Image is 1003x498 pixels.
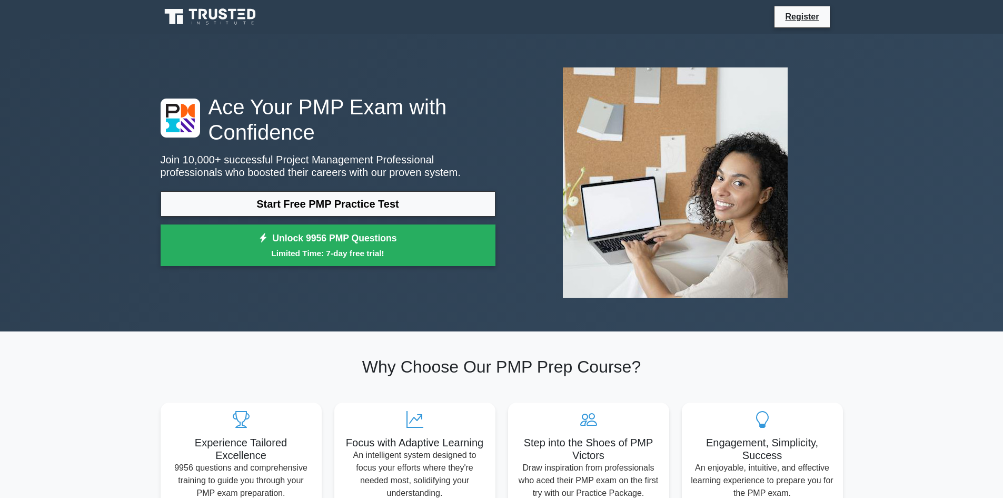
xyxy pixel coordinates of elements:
[161,153,495,179] p: Join 10,000+ successful Project Management Professional professionals who boosted their careers w...
[690,436,835,462] h5: Engagement, Simplicity, Success
[169,436,313,462] h5: Experience Tailored Excellence
[343,436,487,449] h5: Focus with Adaptive Learning
[161,357,843,377] h2: Why Choose Our PMP Prep Course?
[174,247,482,259] small: Limited Time: 7-day free trial!
[517,436,661,462] h5: Step into the Shoes of PMP Victors
[161,191,495,217] a: Start Free PMP Practice Test
[779,10,825,23] a: Register
[161,94,495,145] h1: Ace Your PMP Exam with Confidence
[161,224,495,267] a: Unlock 9956 PMP QuestionsLimited Time: 7-day free trial!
